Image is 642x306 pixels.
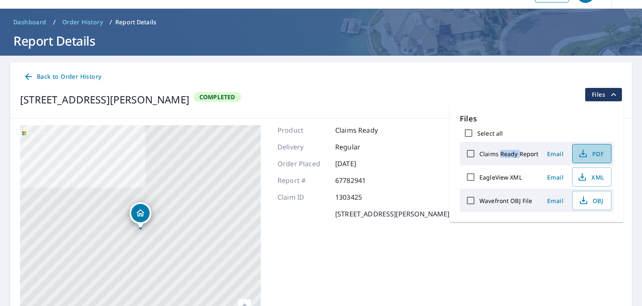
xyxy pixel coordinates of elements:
[110,17,112,27] li: /
[10,32,632,49] h1: Report Details
[585,88,622,101] button: filesDropdownBtn-67782941
[335,192,385,202] p: 1303425
[578,149,604,159] span: PDF
[10,15,50,29] a: Dashboard
[542,171,569,184] button: Email
[335,209,449,219] p: [STREET_ADDRESS][PERSON_NAME]
[194,93,240,101] span: Completed
[578,195,604,206] span: OBJ
[479,173,522,181] label: EagleView XML
[130,202,151,228] div: Dropped pin, building 1, Residential property, 43407 235th St Howard, SD 57349
[278,142,328,152] p: Delivery
[59,15,106,29] a: Order History
[53,17,56,27] li: /
[572,144,611,163] button: PDF
[20,92,189,107] div: [STREET_ADDRESS][PERSON_NAME]
[572,191,611,210] button: OBJ
[335,125,385,135] p: Claims Ready
[545,150,566,158] span: Email
[13,18,46,26] span: Dashboard
[335,159,385,169] p: [DATE]
[278,159,328,169] p: Order Placed
[592,90,619,100] span: Files
[545,173,566,181] span: Email
[542,147,569,160] button: Email
[335,175,385,185] p: 67782941
[542,194,569,207] button: Email
[460,113,614,124] p: Files
[479,150,539,158] label: Claims Ready Report
[278,125,328,135] p: Product
[278,175,328,185] p: Report #
[545,197,566,205] span: Email
[62,18,103,26] span: Order History
[572,167,611,187] button: XML
[578,172,604,182] span: XML
[115,18,156,26] p: Report Details
[335,142,385,152] p: Regular
[479,197,532,205] label: Wavefront OBJ File
[23,72,101,82] span: Back to Order History
[20,69,104,85] a: Back to Order History
[477,129,503,137] label: Select all
[278,192,328,202] p: Claim ID
[10,15,632,29] nav: breadcrumb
